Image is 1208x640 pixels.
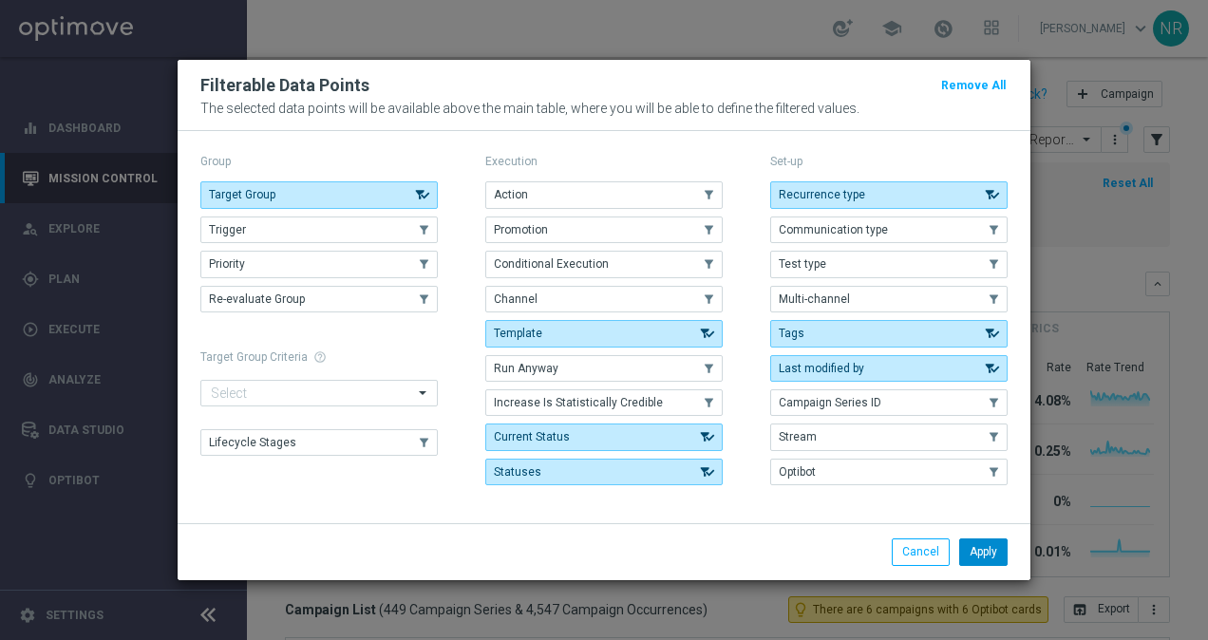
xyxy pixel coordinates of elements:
button: Apply [959,538,1008,565]
span: Campaign Series ID [779,396,881,409]
span: Channel [494,292,538,306]
span: Last modified by [779,362,864,375]
span: Target Group [209,188,275,201]
button: Lifecycle Stages [200,429,438,456]
button: Statuses [485,459,723,485]
button: Current Status [485,424,723,450]
span: Recurrence type [779,188,865,201]
button: Conditional Execution [485,251,723,277]
span: help_outline [313,350,327,364]
button: Communication type [770,216,1008,243]
span: Current Status [494,430,570,443]
span: Promotion [494,223,548,236]
button: Channel [485,286,723,312]
span: Re-evaluate Group [209,292,305,306]
span: Communication type [779,223,888,236]
span: Test type [779,257,826,271]
button: Tags [770,320,1008,347]
button: Trigger [200,216,438,243]
p: Execution [485,154,723,169]
button: Increase Is Statistically Credible [485,389,723,416]
span: Stream [779,430,817,443]
button: Stream [770,424,1008,450]
span: Optibot [779,465,816,479]
span: Action [494,188,528,201]
span: Conditional Execution [494,257,609,271]
span: Multi-channel [779,292,850,306]
button: Re-evaluate Group [200,286,438,312]
h1: Target Group Criteria [200,350,438,364]
button: Action [485,181,723,208]
span: Lifecycle Stages [209,436,296,449]
h2: Filterable Data Points [200,74,369,97]
button: Target Group [200,181,438,208]
p: The selected data points will be available above the main table, where you will be able to define... [200,101,1008,116]
p: Group [200,154,438,169]
button: Cancel [892,538,950,565]
button: Last modified by [770,355,1008,382]
button: Template [485,320,723,347]
button: Priority [200,251,438,277]
button: Run Anyway [485,355,723,382]
span: Increase Is Statistically Credible [494,396,663,409]
button: Promotion [485,216,723,243]
span: Priority [209,257,245,271]
span: Tags [779,327,804,340]
button: Test type [770,251,1008,277]
button: Remove All [939,75,1008,96]
button: Multi-channel [770,286,1008,312]
button: Campaign Series ID [770,389,1008,416]
p: Set-up [770,154,1008,169]
button: Optibot [770,459,1008,485]
span: Trigger [209,223,246,236]
span: Statuses [494,465,541,479]
button: Recurrence type [770,181,1008,208]
span: Run Anyway [494,362,558,375]
span: Template [494,327,542,340]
